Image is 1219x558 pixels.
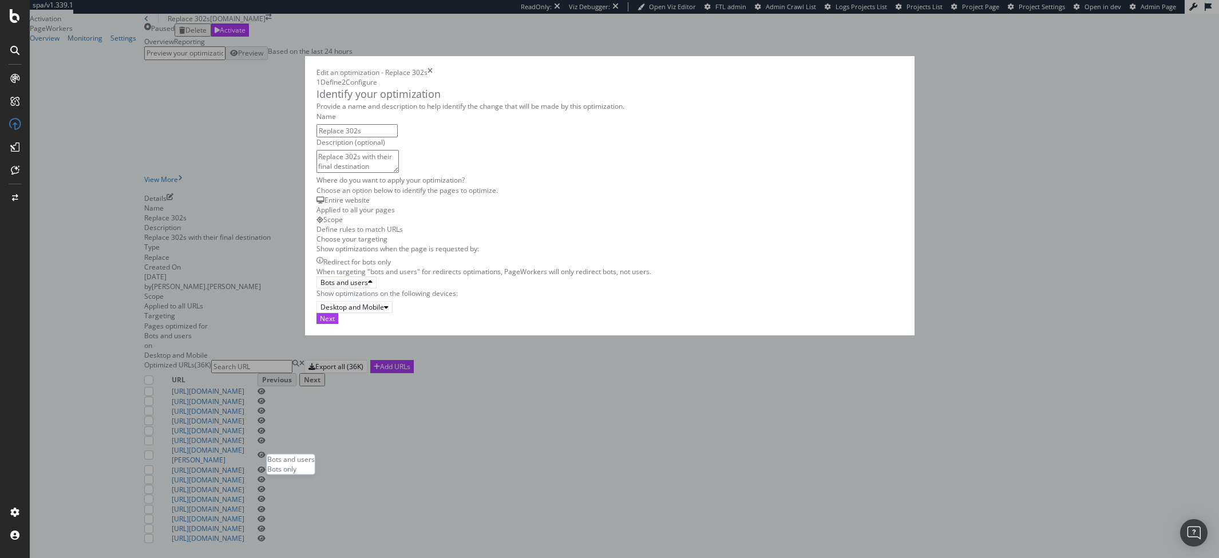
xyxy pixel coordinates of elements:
div: Choose your targeting [316,234,903,244]
button: Next [316,313,338,324]
div: Where do you want to apply your optimization? [316,175,903,185]
div: times [428,68,433,77]
textarea: Replace 302s with their final destination [316,150,399,173]
div: Next [320,314,335,323]
div: Configure [346,77,377,87]
div: Bots only [267,464,315,474]
div: Bots and users [320,278,368,287]
div: 1 [316,77,320,87]
div: Desktop and Mobile [320,302,384,312]
div: Open Intercom Messenger [1180,519,1208,547]
div: Bots and users [267,454,315,464]
div: Edit an optimization - Replace 302s [316,68,428,77]
label: Description (optional) [316,137,385,147]
button: Bots and users [316,276,377,288]
div: Entire website [316,195,903,205]
div: info banner [316,257,903,276]
div: Choose an option below to identify the pages to optimize. [316,185,903,195]
label: Show optimizations on the following devices: [316,288,458,298]
div: Redirect for bots only [323,257,391,267]
div: Define [320,77,342,87]
div: Applied to all your pages [316,205,903,215]
input: Enter an optimization name to easily find it back [316,124,398,137]
div: 2 [342,77,346,87]
button: Desktop and Mobile [316,301,393,313]
div: Define rules to match URLs [316,224,903,234]
div: Scope [316,215,903,224]
label: Show optimizations when the page is requested by: [316,244,479,254]
label: Name [316,112,336,121]
div: When targeting "bots and users" for redirects optimations, PageWorkers will only redirect bots, n... [316,267,903,276]
div: Provide a name and description to help identify the change that will be made by this optimization. [316,101,903,111]
div: modal [305,56,915,336]
div: Identify your optimization [316,87,903,102]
